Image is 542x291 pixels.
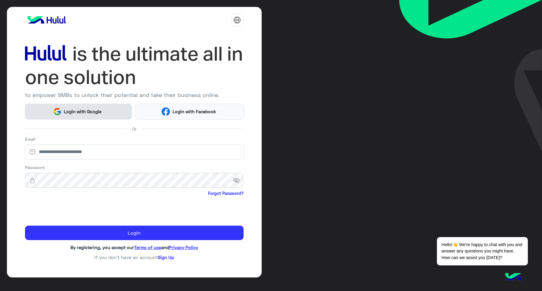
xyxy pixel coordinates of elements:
[25,14,68,26] img: logo
[25,226,244,240] button: Login
[135,104,245,120] button: Login with Facebook
[25,149,40,155] img: email
[25,255,244,260] h6: If you don’t have an account
[169,245,198,250] a: Privacy Policy
[62,108,104,115] span: Login with Google
[25,136,35,142] label: Email
[25,42,244,89] img: hululLoginTitle_EN.svg
[70,245,134,250] span: By registering, you accept our
[233,175,244,186] span: visibility_off
[503,267,524,288] img: hulul-logo.png
[25,104,132,120] button: Login with Google
[134,245,161,250] a: Terms of use
[437,237,528,265] span: Hello!👋 We're happy to chat with you and answer any questions you might have. How can we assist y...
[25,198,117,221] iframe: reCAPTCHA
[208,190,244,196] a: Forgot Password?
[161,245,169,250] span: and
[233,16,241,24] img: tab
[158,255,174,260] a: Sign Up
[25,91,244,99] p: to empower SMBs to unlock their potential and take their business online.
[53,107,62,116] img: Google
[25,164,45,171] label: Password
[170,108,218,115] span: Login with Facebook
[132,126,136,132] span: Or
[161,107,170,116] img: Facebook
[25,177,40,183] img: lock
